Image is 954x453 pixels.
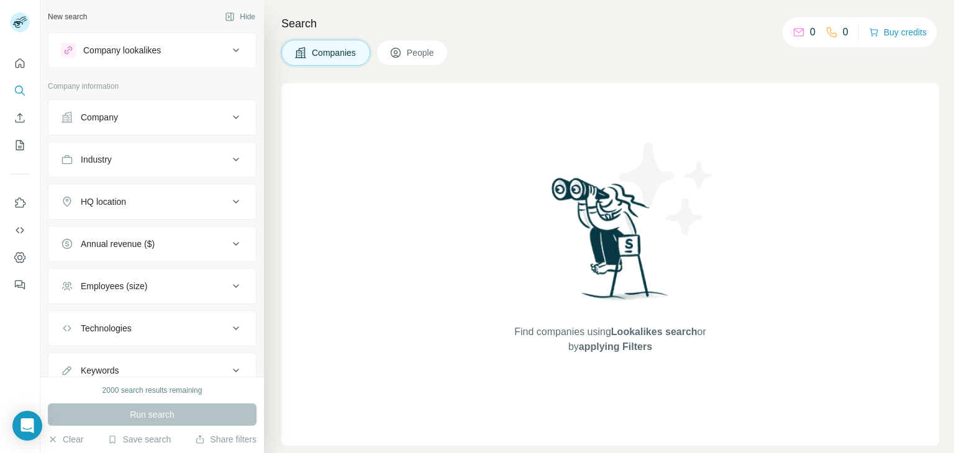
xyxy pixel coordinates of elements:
[107,433,171,446] button: Save search
[10,219,30,241] button: Use Surfe API
[195,433,257,446] button: Share filters
[281,15,939,32] h4: Search
[48,102,256,132] button: Company
[48,433,83,446] button: Clear
[216,7,264,26] button: Hide
[81,195,126,208] div: HQ location
[81,153,112,166] div: Industry
[10,52,30,74] button: Quick start
[407,47,435,59] span: People
[579,341,652,352] span: applying Filters
[48,229,256,259] button: Annual revenue ($)
[48,11,87,22] div: New search
[48,145,256,174] button: Industry
[48,35,256,65] button: Company lookalikes
[10,274,30,296] button: Feedback
[843,25,848,40] p: 0
[48,313,256,343] button: Technologies
[12,411,42,441] div: Open Intercom Messenger
[81,238,155,250] div: Annual revenue ($)
[81,364,119,377] div: Keywords
[83,44,161,56] div: Company lookalikes
[10,192,30,214] button: Use Surfe on LinkedIn
[10,134,30,156] button: My lists
[312,47,357,59] span: Companies
[10,79,30,102] button: Search
[511,325,709,354] span: Find companies using or by
[81,322,132,334] div: Technologies
[869,24,927,41] button: Buy credits
[48,271,256,301] button: Employees (size)
[48,356,256,385] button: Keywords
[611,326,697,337] span: Lookalikes search
[48,81,257,92] p: Company information
[611,133,722,244] img: Surfe Illustration - Stars
[48,187,256,217] button: HQ location
[546,174,675,313] img: Surfe Illustration - Woman searching with binoculars
[810,25,815,40] p: 0
[81,111,118,123] div: Company
[10,107,30,129] button: Enrich CSV
[102,385,202,396] div: 2000 search results remaining
[10,246,30,269] button: Dashboard
[81,280,147,292] div: Employees (size)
